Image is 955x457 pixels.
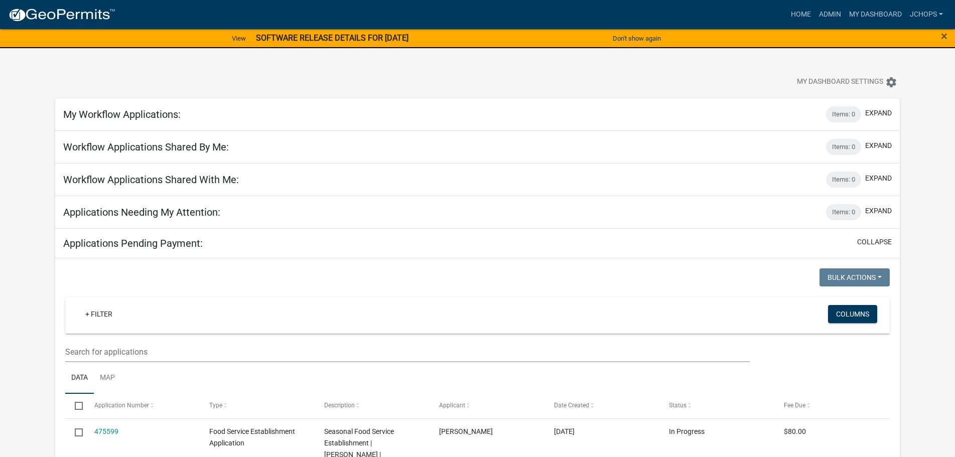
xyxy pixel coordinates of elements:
i: settings [885,76,897,88]
button: expand [865,173,892,184]
h5: Workflow Applications Shared By Me: [63,141,229,153]
datatable-header-cell: Select [65,394,84,418]
button: Bulk Actions [820,268,890,286]
div: Items: 0 [826,204,861,220]
div: Items: 0 [826,106,861,122]
button: Don't show again [609,30,665,47]
strong: SOFTWARE RELEASE DETAILS FOR [DATE] [256,33,408,43]
a: Map [94,362,121,394]
span: Status [669,402,687,409]
span: Applicant [439,402,465,409]
h5: Workflow Applications Shared With Me: [63,174,239,186]
span: Fee Due [784,402,805,409]
span: Description [324,402,355,409]
h5: My Workflow Applications: [63,108,181,120]
button: collapse [857,237,892,247]
span: Brittany Baughman [439,427,493,435]
div: Items: 0 [826,139,861,155]
a: Data [65,362,94,394]
span: Application Number [94,402,149,409]
a: 475599 [94,427,118,435]
span: My Dashboard Settings [797,76,883,88]
button: Columns [828,305,877,323]
button: My Dashboard Settingssettings [789,72,905,92]
a: jchops [906,5,947,24]
span: Food Service Establishment Application [209,427,295,447]
datatable-header-cell: Status [659,394,774,418]
datatable-header-cell: Description [315,394,430,418]
div: Items: 0 [826,172,861,188]
datatable-header-cell: Application Number [85,394,200,418]
span: Date Created [554,402,589,409]
button: expand [865,108,892,118]
datatable-header-cell: Type [200,394,315,418]
a: My Dashboard [845,5,906,24]
a: View [228,30,250,47]
span: 09/09/2025 [554,427,575,435]
datatable-header-cell: Fee Due [774,394,889,418]
span: Type [209,402,222,409]
h5: Applications Needing My Attention: [63,206,220,218]
span: × [941,29,947,43]
span: $80.00 [784,427,806,435]
h5: Applications Pending Payment: [63,237,203,249]
a: Home [787,5,815,24]
span: In Progress [669,427,705,435]
a: + Filter [77,305,120,323]
datatable-header-cell: Date Created [544,394,659,418]
button: expand [865,206,892,216]
a: Admin [815,5,845,24]
input: Search for applications [65,342,750,362]
button: expand [865,140,892,151]
datatable-header-cell: Applicant [430,394,544,418]
button: Close [941,30,947,42]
